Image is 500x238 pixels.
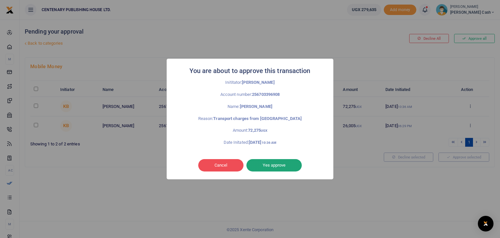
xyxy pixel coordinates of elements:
[261,129,267,132] small: UGX
[198,159,243,171] button: Cancel
[181,115,319,122] p: Reason:
[181,103,319,110] p: Name:
[181,139,319,146] p: Date Initated:
[189,65,310,77] h2: You are about to approve this transaction
[249,140,276,145] strong: [DATE]
[242,80,274,85] strong: [PERSON_NAME]
[213,116,302,121] strong: Transport charges from [GEOGRAPHIC_DATA]
[478,216,493,231] div: Open Intercom Messenger
[248,128,267,133] strong: 72,275
[181,127,319,134] p: Amount:
[252,92,280,97] strong: 256703396908
[262,141,277,144] small: 10:36 AM
[181,91,319,98] p: Account number:
[240,104,272,109] strong: [PERSON_NAME]
[246,159,302,171] button: Yes approve
[181,79,319,86] p: Inititator:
